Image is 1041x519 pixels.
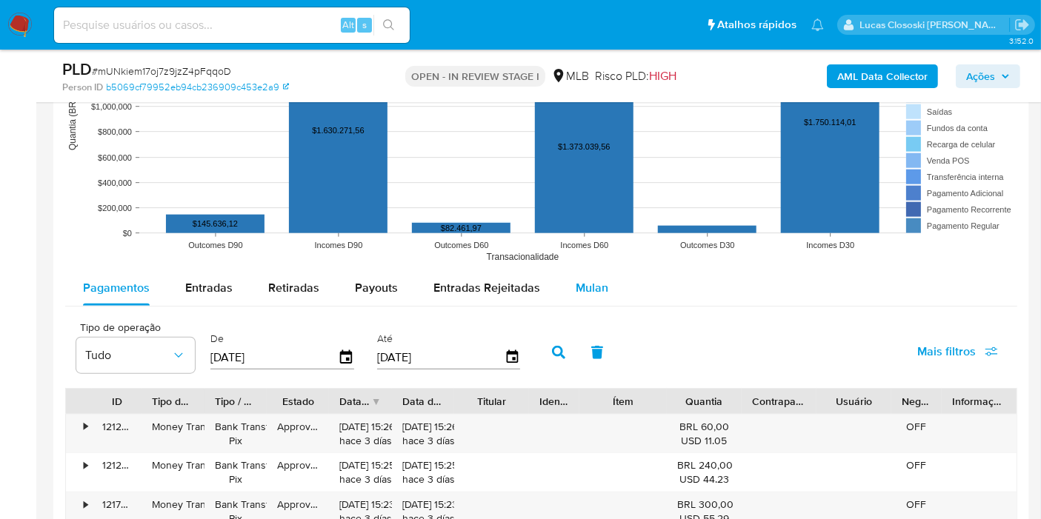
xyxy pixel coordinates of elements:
[827,64,938,88] button: AML Data Collector
[342,18,354,32] span: Alt
[811,19,824,31] a: Notificações
[54,16,410,35] input: Pesquise usuários ou casos...
[649,67,676,84] span: HIGH
[106,81,289,94] a: b5069cf79952eb94cb236909c453e2a9
[1014,17,1030,33] a: Sair
[956,64,1020,88] button: Ações
[405,66,545,87] p: OPEN - IN REVIEW STAGE I
[837,64,928,88] b: AML Data Collector
[966,64,995,88] span: Ações
[373,15,404,36] button: search-icon
[362,18,367,32] span: s
[551,68,589,84] div: MLB
[92,64,231,78] span: # mUNkiem17oj7z9jzZ4pFqqoD
[595,68,676,84] span: Risco PLD:
[717,17,796,33] span: Atalhos rápidos
[860,18,1010,32] p: lucas.clososki@mercadolivre.com
[1009,35,1034,47] span: 3.152.0
[62,57,92,81] b: PLD
[62,81,103,94] b: Person ID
